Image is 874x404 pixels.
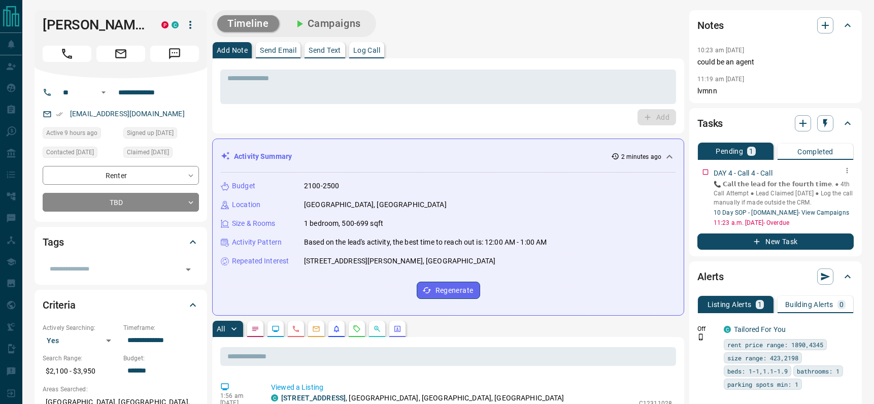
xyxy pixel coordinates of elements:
span: beds: 1-1,1.1-1.9 [727,366,788,376]
button: Regenerate [417,282,480,299]
div: Criteria [43,293,199,317]
p: Based on the lead's activity, the best time to reach out is: 12:00 AM - 1:00 AM [304,237,547,248]
p: Timeframe: [123,323,199,332]
span: size range: 423,2198 [727,353,798,363]
p: 11:23 a.m. [DATE] - Overdue [714,218,854,227]
div: property.ca [161,21,169,28]
span: Signed up [DATE] [127,128,174,138]
svg: Email Verified [56,111,63,118]
div: Tue Aug 05 2025 [43,147,118,161]
a: [STREET_ADDRESS] [281,394,346,402]
p: Viewed a Listing [271,382,672,393]
p: Budget: [123,354,199,363]
svg: Emails [312,325,320,333]
p: Log Call [353,47,380,54]
p: Pending [716,148,743,155]
svg: Lead Browsing Activity [272,325,280,333]
p: Location [232,199,260,210]
p: , [GEOGRAPHIC_DATA], [GEOGRAPHIC_DATA], [GEOGRAPHIC_DATA] [281,393,564,403]
p: 1 [758,301,762,308]
p: Activity Pattern [232,237,282,248]
svg: Requests [353,325,361,333]
p: Building Alerts [785,301,833,308]
div: condos.ca [724,326,731,333]
span: Active 9 hours ago [46,128,97,138]
div: Yes [43,332,118,349]
p: 10:23 am [DATE] [697,47,744,54]
p: Repeated Interest [232,256,289,266]
p: Add Note [217,47,248,54]
a: [EMAIL_ADDRESS][DOMAIN_NAME] [70,110,185,118]
svg: Agent Actions [393,325,401,333]
button: Open [181,262,195,277]
p: Send Email [260,47,296,54]
div: Tags [43,230,199,254]
a: 10 Day SOP - [DOMAIN_NAME]- View Campaigns [714,209,849,216]
svg: Calls [292,325,300,333]
p: [GEOGRAPHIC_DATA], [GEOGRAPHIC_DATA] [304,199,447,210]
p: Off [697,324,718,333]
span: Email [96,46,145,62]
p: Completed [797,148,833,155]
div: Renter [43,166,199,185]
span: Contacted [DATE] [46,147,94,157]
p: 2100-2500 [304,181,339,191]
svg: Notes [251,325,259,333]
h1: [PERSON_NAME] [43,17,146,33]
p: lvmnn [697,86,854,96]
div: Tasks [697,111,854,136]
p: Actively Searching: [43,323,118,332]
h2: Notes [697,17,724,33]
h2: Tags [43,234,63,250]
p: could be an agent [697,57,854,68]
p: 11:19 am [DATE] [697,76,744,83]
p: 1:56 am [220,392,256,399]
button: New Task [697,233,854,250]
span: parking spots min: 1 [727,379,798,389]
p: Send Text [309,47,341,54]
span: rent price range: 1890,4345 [727,340,823,350]
div: Alerts [697,264,854,289]
button: Timeline [217,15,279,32]
p: All [217,325,225,332]
h2: Criteria [43,297,76,313]
p: DAY 4 - Call 4 - Call [714,168,772,179]
svg: Listing Alerts [332,325,341,333]
div: TBD [43,193,199,212]
button: Open [97,86,110,98]
p: 1 [749,148,753,155]
p: 0 [839,301,844,308]
div: Mon Jul 28 2025 [123,147,199,161]
p: 2 minutes ago [621,152,661,161]
p: 📞 𝗖𝗮𝗹𝗹 𝘁𝗵𝗲 𝗹𝗲𝗮𝗱 𝗳𝗼𝗿 𝘁𝗵𝗲 𝗳𝗼𝘂𝗿𝘁𝗵 𝘁𝗶𝗺𝗲. ‎● 4th Call Attempt ● Lead Claimed [DATE] ‎● Log the call ma... [714,180,854,207]
h2: Tasks [697,115,723,131]
div: Activity Summary2 minutes ago [221,147,676,166]
div: Notes [697,13,854,38]
p: [STREET_ADDRESS][PERSON_NAME], [GEOGRAPHIC_DATA] [304,256,495,266]
p: Size & Rooms [232,218,276,229]
a: Tailored For You [734,325,786,333]
svg: Push Notification Only [697,333,704,341]
h2: Alerts [697,268,724,285]
svg: Opportunities [373,325,381,333]
p: 1 bedroom, 500-699 sqft [304,218,383,229]
div: condos.ca [172,21,179,28]
p: Search Range: [43,354,118,363]
div: Mon Jul 28 2025 [123,127,199,142]
p: Budget [232,181,255,191]
p: $2,100 - $3,950 [43,363,118,380]
p: Listing Alerts [708,301,752,308]
button: Campaigns [283,15,371,32]
span: Claimed [DATE] [127,147,169,157]
div: Fri Aug 15 2025 [43,127,118,142]
div: condos.ca [271,394,278,401]
span: Call [43,46,91,62]
p: Areas Searched: [43,385,199,394]
span: bathrooms: 1 [797,366,839,376]
p: Activity Summary [234,151,292,162]
span: Message [150,46,199,62]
